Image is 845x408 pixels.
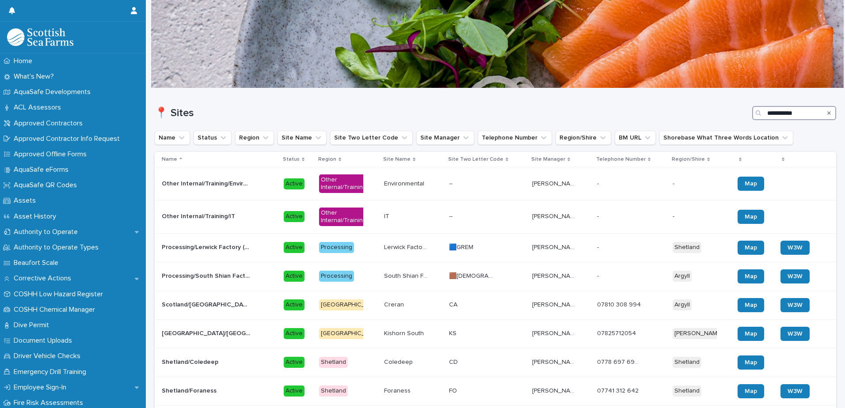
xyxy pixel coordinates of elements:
[284,178,305,189] div: Active
[318,155,336,164] p: Region
[788,245,803,251] span: W3W
[10,181,84,189] p: AquaSafe QR Codes
[162,155,177,164] p: Name
[10,72,61,81] p: What's New?
[780,327,810,341] a: W3W
[745,359,757,366] span: Map
[10,166,76,174] p: AquaSafe eForms
[738,384,764,398] a: Map
[278,131,327,145] button: Site Name
[10,103,68,112] p: ACL Assessors
[235,131,274,145] button: Region
[597,211,601,220] p: -
[556,131,611,145] button: Region/Shire
[478,131,552,145] button: Telephone Number
[319,299,384,310] div: [GEOGRAPHIC_DATA]
[738,269,764,283] a: Map
[155,233,836,262] tr: Processing/Lerwick Factory (Gremista)Processing/Lerwick Factory (Gremista) ActiveProcessingLerwic...
[780,241,810,255] a: W3W
[597,271,601,280] p: -
[449,357,460,366] p: CD
[284,211,305,222] div: Active
[673,357,701,368] div: Shetland
[449,299,459,309] p: CA
[745,214,757,220] span: Map
[448,155,503,164] p: Site Two Letter Code
[449,328,458,337] p: KS
[788,331,803,337] span: W3W
[155,291,836,319] tr: Scotland/[GEOGRAPHIC_DATA]Scotland/[GEOGRAPHIC_DATA] Active[GEOGRAPHIC_DATA]CreranCreran CACA [PE...
[597,299,643,309] p: 07810 308 994
[10,336,79,345] p: Document Uploads
[194,131,232,145] button: Status
[155,319,836,348] tr: [GEOGRAPHIC_DATA]/[GEOGRAPHIC_DATA][GEOGRAPHIC_DATA]/[GEOGRAPHIC_DATA] Active[GEOGRAPHIC_DATA]Kis...
[752,106,836,120] input: Search
[162,385,218,395] p: Shetland/Foraness
[7,28,73,46] img: bPIBxiqnSb2ggTQWdOVV
[738,298,764,312] a: Map
[155,167,836,200] tr: Other Internal/Training/EnvironmentalOther Internal/Training/Environmental ActiveOther Internal/T...
[10,368,93,376] p: Emergency Drill Training
[319,357,348,368] div: Shetland
[284,328,305,339] div: Active
[597,242,601,251] p: -
[673,299,692,310] div: Argyll
[319,174,368,193] div: Other Internal/Training
[10,57,39,65] p: Home
[673,213,717,220] p: -
[449,178,454,188] p: --
[10,228,85,236] p: Authority to Operate
[532,211,578,220] p: [PERSON_NAME]
[788,388,803,394] span: W3W
[597,178,601,188] p: -
[673,271,692,282] div: Argyll
[155,131,190,145] button: Name
[330,131,413,145] button: Site Two Letter Code
[162,357,220,366] p: Shetland/Coledeep
[155,262,836,291] tr: Processing/South Shian FactoryProcessing/South Shian Factory ActiveProcessingSouth Shian FactoryS...
[659,131,793,145] button: Shorebase What Three Words Location
[384,328,426,337] p: Kishorn South
[449,385,459,395] p: FO
[738,241,764,255] a: Map
[10,383,73,392] p: Employee Sign-In
[162,178,252,188] p: Other Internal/Training/Environmental
[745,302,757,308] span: Map
[162,299,252,309] p: Scotland/[GEOGRAPHIC_DATA]
[10,212,63,221] p: Asset History
[384,211,391,220] p: IT
[745,181,757,187] span: Map
[10,150,94,159] p: Approved Offline Forms
[532,328,578,337] p: [PERSON_NAME]
[745,273,757,280] span: Map
[284,357,305,368] div: Active
[10,196,43,205] p: Assets
[10,259,65,267] p: Beaufort Scale
[532,385,578,395] p: Marshall Thomason
[384,178,426,188] p: Environmental
[162,242,252,251] p: Processing/Lerwick Factory (Gremista)
[416,131,474,145] button: Site Manager
[155,200,836,233] tr: Other Internal/Training/ITOther Internal/Training/IT ActiveOther Internal/TrainingITIT ---- [PERS...
[10,274,78,283] p: Corrective Actions
[162,271,252,280] p: Processing/South Shian Factory
[319,271,354,282] div: Processing
[738,177,764,191] a: Map
[155,107,749,120] h1: 📍 Sites
[597,385,640,395] p: 07741 312 642
[597,357,643,366] p: 0778 697 6963
[162,328,252,337] p: [GEOGRAPHIC_DATA]/[GEOGRAPHIC_DATA]
[788,273,803,280] span: W3W
[745,331,757,337] span: Map
[738,327,764,341] a: Map
[384,357,415,366] p: Coledeep
[319,328,384,339] div: [GEOGRAPHIC_DATA]
[673,385,701,397] div: Shetland
[10,399,90,407] p: Fire Risk Assessments
[10,306,102,314] p: COSHH Chemical Manager
[319,208,368,226] div: Other Internal/Training
[384,242,430,251] p: Lerwick Factory (Gremista)
[284,242,305,253] div: Active
[673,180,717,188] p: -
